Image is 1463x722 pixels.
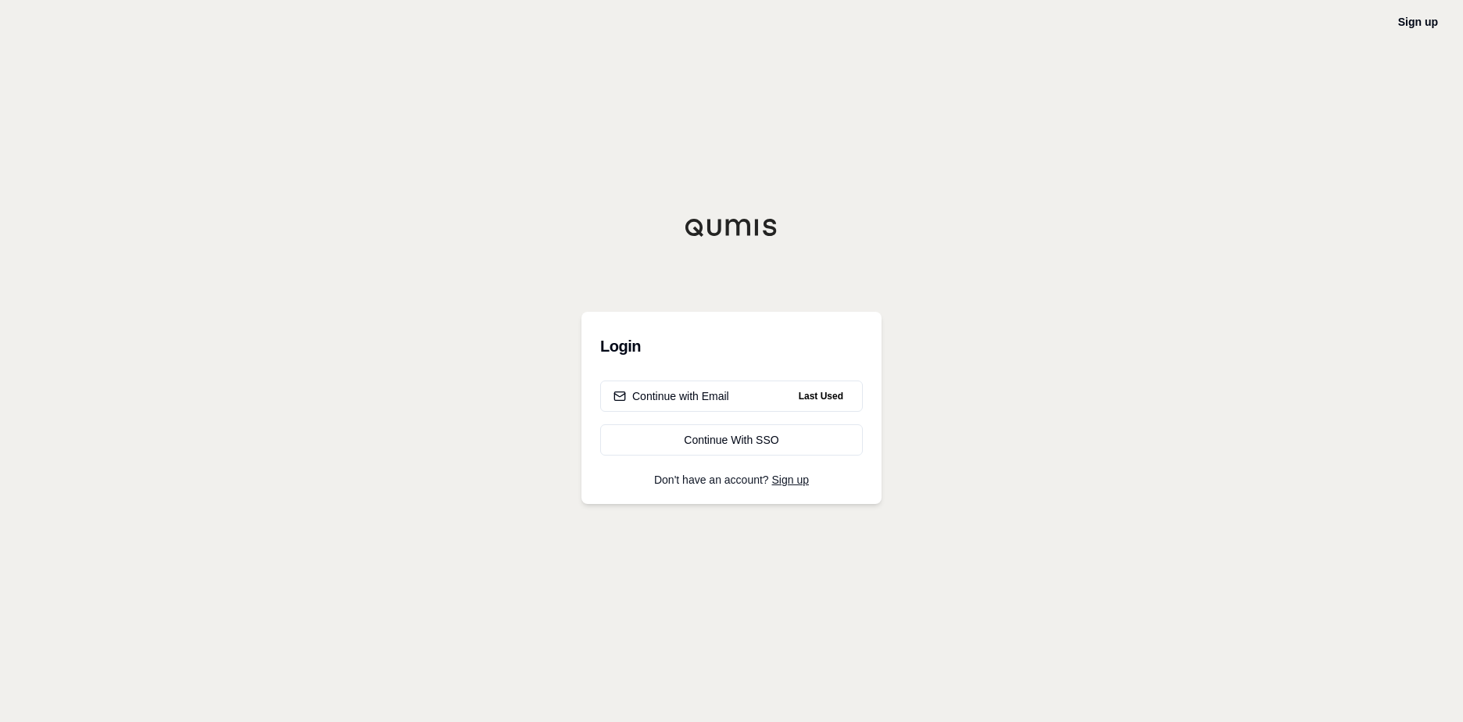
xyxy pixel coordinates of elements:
[613,432,850,448] div: Continue With SSO
[600,424,863,456] a: Continue With SSO
[772,474,809,486] a: Sign up
[1398,16,1438,28] a: Sign up
[792,387,850,406] span: Last Used
[685,218,778,237] img: Qumis
[600,331,863,362] h3: Login
[600,381,863,412] button: Continue with EmailLast Used
[613,388,729,404] div: Continue with Email
[600,474,863,485] p: Don't have an account?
